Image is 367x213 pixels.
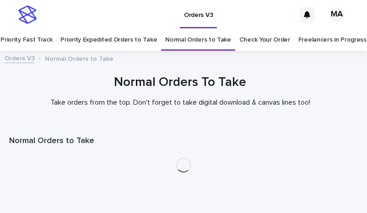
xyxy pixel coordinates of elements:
div: MA [329,7,344,22]
h1: Normal Orders to Take [9,136,358,147]
h1: Normal Orders To Take [9,74,351,91]
a: Normal Orders to Take [165,29,231,51]
a: Orders V3 [5,53,35,63]
p: Take orders from the top. Don't forget to take digital download & canvas lines too! [9,98,351,107]
a: Freelancers in Progress [298,29,367,51]
a: Check Your Order [239,29,290,51]
p: Normal Orders to Take [45,53,113,63]
img: stacker-logo-s-only.png [18,5,37,24]
a: Priority Expedited Orders to Take [60,29,157,51]
a: Priority Fast Track [0,29,52,51]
